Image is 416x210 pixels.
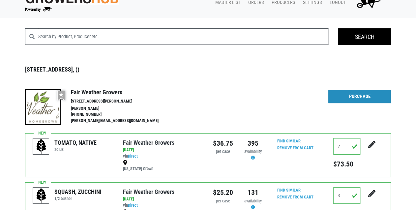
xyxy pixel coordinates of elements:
[128,154,138,159] a: Direct
[123,147,203,153] div: [DATE]
[277,138,300,143] a: Find Similar
[123,188,174,195] a: Fair Weather Growers
[123,202,203,209] div: via
[71,111,172,118] li: [PHONE_NUMBER]
[71,89,172,96] h4: Fair Weather Growers
[123,196,203,202] div: [DATE]
[243,138,263,149] div: 395
[123,153,203,160] div: via
[71,118,172,124] li: [PERSON_NAME][EMAIL_ADDRESS][DOMAIN_NAME]
[243,187,263,198] div: 131
[333,138,360,155] input: Qty
[25,7,52,12] img: Powered by Big Wheelbarrow
[213,149,233,155] div: per case
[333,187,360,204] input: Qty
[33,188,49,204] img: placeholder-variety-43d6402dacf2d531de610a020419775a.svg
[54,196,102,201] h6: 1/2 bushel
[213,138,233,149] div: $36.75
[54,138,97,147] div: TOMATO, NATIVE
[38,28,328,45] input: Search by Product, Producer etc.
[71,105,172,112] li: [PERSON_NAME]
[128,203,138,208] a: Direct
[244,149,262,154] span: availability
[123,139,174,146] a: Fair Weather Growers
[123,160,203,172] div: [US_STATE] Grown
[71,98,172,105] li: [STREET_ADDRESS][PERSON_NAME]
[25,66,391,73] h3: [STREET_ADDRESS], ()
[273,144,317,152] input: Remove From Cart
[338,28,391,45] input: Search
[213,187,233,198] div: $25.20
[333,160,360,168] h5: $73.50
[273,194,317,201] input: Remove From Cart
[54,187,102,196] div: SQUASH, ZUCCHINI
[54,147,97,152] h6: 20 LB
[123,160,127,165] img: map_marker-0e94453035b3232a4d21701695807de9.png
[328,90,391,104] a: Purchase
[277,188,300,193] a: Find Similar
[33,138,49,155] img: placeholder-variety-43d6402dacf2d531de610a020419775a.svg
[244,198,262,203] span: availability
[25,89,61,125] img: thumbnail-66b73ed789e5fdb011f67f3ae1eff6c2.png
[213,198,233,204] div: per case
